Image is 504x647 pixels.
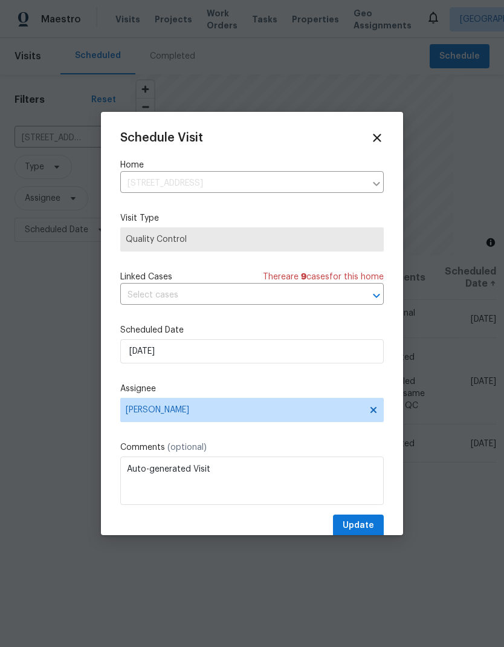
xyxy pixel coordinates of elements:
[120,441,384,454] label: Comments
[120,339,384,363] input: M/D/YYYY
[120,324,384,336] label: Scheduled Date
[120,457,384,505] textarea: Auto-generated Visit
[370,131,384,145] span: Close
[120,271,172,283] span: Linked Cases
[126,405,363,415] span: [PERSON_NAME]
[333,515,384,537] button: Update
[120,132,203,144] span: Schedule Visit
[343,518,374,533] span: Update
[301,273,306,281] span: 9
[368,287,385,304] button: Open
[120,174,366,193] input: Enter in an address
[120,212,384,224] label: Visit Type
[120,159,384,171] label: Home
[167,443,207,452] span: (optional)
[263,271,384,283] span: There are case s for this home
[120,286,350,305] input: Select cases
[126,233,378,245] span: Quality Control
[120,383,384,395] label: Assignee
